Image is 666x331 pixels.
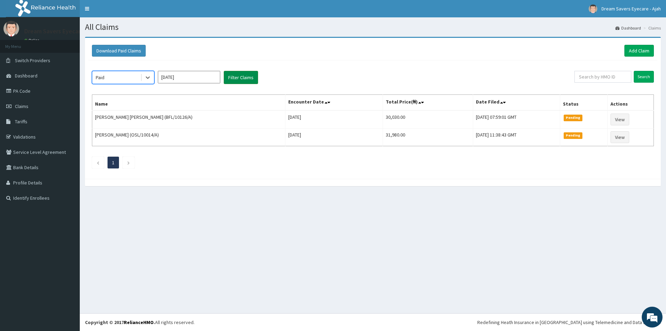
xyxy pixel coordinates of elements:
th: Status [560,95,608,111]
button: Filter Claims [224,71,258,84]
span: Tariffs [15,118,27,125]
td: 31,980.00 [383,129,473,146]
a: View [610,114,629,125]
td: [DATE] 07:59:01 GMT [473,110,560,129]
span: Pending [564,115,583,121]
a: Dashboard [615,25,641,31]
span: Pending [564,132,583,139]
input: Search [634,71,654,83]
th: Total Price(₦) [383,95,473,111]
a: View [610,131,629,143]
input: Select Month and Year [158,71,220,83]
h1: All Claims [85,23,661,32]
a: Online [24,38,41,43]
td: [DATE] [285,110,383,129]
td: [DATE] [285,129,383,146]
span: Claims [15,103,28,109]
textarea: Type your message and hit 'Enter' [3,190,132,214]
footer: All rights reserved. [80,313,666,331]
a: Previous page [96,159,100,166]
td: 30,030.00 [383,110,473,129]
li: Claims [642,25,661,31]
input: Search by HMO ID [574,71,631,83]
div: Paid [96,74,104,81]
div: Redefining Heath Insurance in [GEOGRAPHIC_DATA] using Telemedicine and Data Science! [477,319,661,326]
th: Name [92,95,285,111]
div: Minimize live chat window [114,3,130,20]
strong: Copyright © 2017 . [85,319,155,325]
p: Dream Savers Eyecare - Ajah [24,28,100,34]
span: Switch Providers [15,57,50,64]
th: Date Filed [473,95,560,111]
a: Add Claim [624,45,654,57]
td: [PERSON_NAME] [PERSON_NAME] (BFL/10126/A) [92,110,285,129]
td: [PERSON_NAME] (OSL/10014/A) [92,129,285,146]
a: Next page [127,159,130,166]
span: We're online! [40,88,96,158]
button: Download Paid Claims [92,45,146,57]
div: Chat with us now [36,39,117,48]
img: d_794563401_company_1708531726252_794563401 [13,35,28,52]
img: User Image [3,21,19,36]
a: RelianceHMO [124,319,154,325]
th: Encounter Date [285,95,383,111]
a: Page 1 is your current page [112,159,114,166]
span: Dashboard [15,73,37,79]
th: Actions [608,95,654,111]
img: User Image [589,5,597,13]
span: Dream Savers Eyecare - Ajah [601,6,661,12]
td: [DATE] 11:38:43 GMT [473,129,560,146]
